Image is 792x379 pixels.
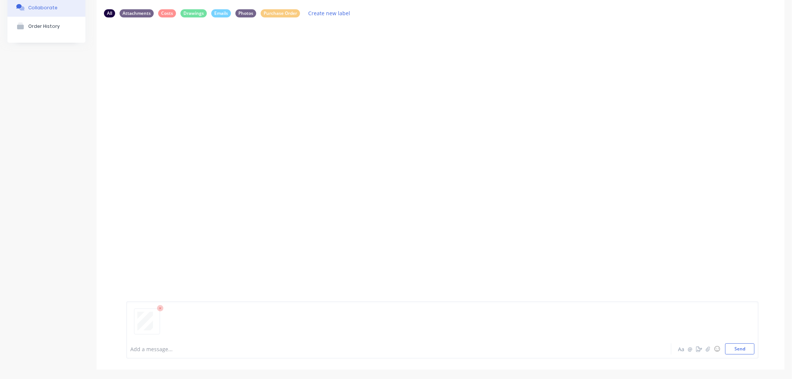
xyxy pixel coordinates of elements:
[28,23,60,29] div: Order History
[104,9,115,17] div: All
[261,9,300,17] div: Purchase Order
[180,9,207,17] div: Drawings
[7,17,85,35] button: Order History
[677,344,686,353] button: Aa
[686,344,695,353] button: @
[211,9,231,17] div: Emails
[120,9,154,17] div: Attachments
[713,344,721,353] button: ☺
[235,9,256,17] div: Photos
[28,5,58,10] div: Collaborate
[304,8,354,18] button: Create new label
[158,9,176,17] div: Costs
[725,343,754,355] button: Send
